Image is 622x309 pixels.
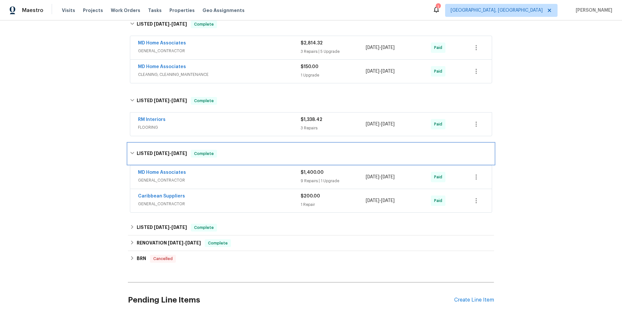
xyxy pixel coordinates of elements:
[366,174,395,180] span: -
[301,48,366,55] div: 3 Repairs | 5 Upgrade
[171,98,187,103] span: [DATE]
[301,41,323,45] span: $2,814.32
[434,68,445,75] span: Paid
[301,65,318,69] span: $150.00
[366,45,379,50] span: [DATE]
[171,225,187,230] span: [DATE]
[202,7,245,14] span: Geo Assignments
[154,22,169,26] span: [DATE]
[366,68,395,75] span: -
[573,7,612,14] span: [PERSON_NAME]
[191,21,216,28] span: Complete
[128,14,494,35] div: LISTED [DATE]-[DATE]Complete
[366,197,395,204] span: -
[436,4,440,10] div: 1
[154,151,169,156] span: [DATE]
[434,44,445,51] span: Paid
[154,225,169,230] span: [DATE]
[366,44,395,51] span: -
[148,8,162,13] span: Tasks
[128,220,494,235] div: LISTED [DATE]-[DATE]Complete
[171,22,187,26] span: [DATE]
[381,45,395,50] span: [DATE]
[62,7,75,14] span: Visits
[154,98,169,103] span: [DATE]
[151,256,175,262] span: Cancelled
[137,255,146,263] h6: BRN
[168,241,183,245] span: [DATE]
[128,90,494,111] div: LISTED [DATE]-[DATE]Complete
[138,170,186,175] a: MD Home Associates
[171,151,187,156] span: [DATE]
[138,194,185,198] a: Caribbean Suppliers
[366,122,379,126] span: [DATE]
[138,41,186,45] a: MD Home Associates
[22,7,43,14] span: Maestro
[128,143,494,164] div: LISTED [DATE]-[DATE]Complete
[451,7,543,14] span: [GEOGRAPHIC_DATA], [GEOGRAPHIC_DATA]
[137,20,187,28] h6: LISTED
[191,150,216,157] span: Complete
[154,22,187,26] span: -
[191,224,216,231] span: Complete
[366,175,379,179] span: [DATE]
[205,240,230,246] span: Complete
[301,125,366,131] div: 3 Repairs
[137,97,187,105] h6: LISTED
[381,175,395,179] span: [DATE]
[366,198,379,203] span: [DATE]
[154,225,187,230] span: -
[381,122,395,126] span: [DATE]
[137,239,201,247] h6: RENOVATION
[138,48,301,54] span: GENERAL_CONTRACTOR
[83,7,103,14] span: Projects
[301,170,324,175] span: $1,400.00
[138,201,301,207] span: GENERAL_CONTRACTOR
[191,98,216,104] span: Complete
[138,65,186,69] a: MD Home Associates
[381,69,395,74] span: [DATE]
[128,251,494,267] div: BRN Cancelled
[111,7,140,14] span: Work Orders
[137,224,187,232] h6: LISTED
[434,197,445,204] span: Paid
[434,174,445,180] span: Paid
[138,177,301,184] span: GENERAL_CONTRACTOR
[138,71,301,78] span: CLEANING, CLEANING_MAINTENANCE
[138,124,301,131] span: FLOORING
[185,241,201,245] span: [DATE]
[366,121,395,127] span: -
[128,235,494,251] div: RENOVATION [DATE]-[DATE]Complete
[169,7,195,14] span: Properties
[154,98,187,103] span: -
[301,201,366,208] div: 1 Repair
[301,194,320,198] span: $200.00
[301,117,322,122] span: $1,338.42
[168,241,201,245] span: -
[301,72,366,78] div: 1 Upgrade
[454,297,494,303] div: Create Line Item
[301,178,366,184] div: 9 Repairs | 1 Upgrade
[154,151,187,156] span: -
[366,69,379,74] span: [DATE]
[137,150,187,158] h6: LISTED
[381,198,395,203] span: [DATE]
[434,121,445,127] span: Paid
[138,117,166,122] a: RM Interiors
